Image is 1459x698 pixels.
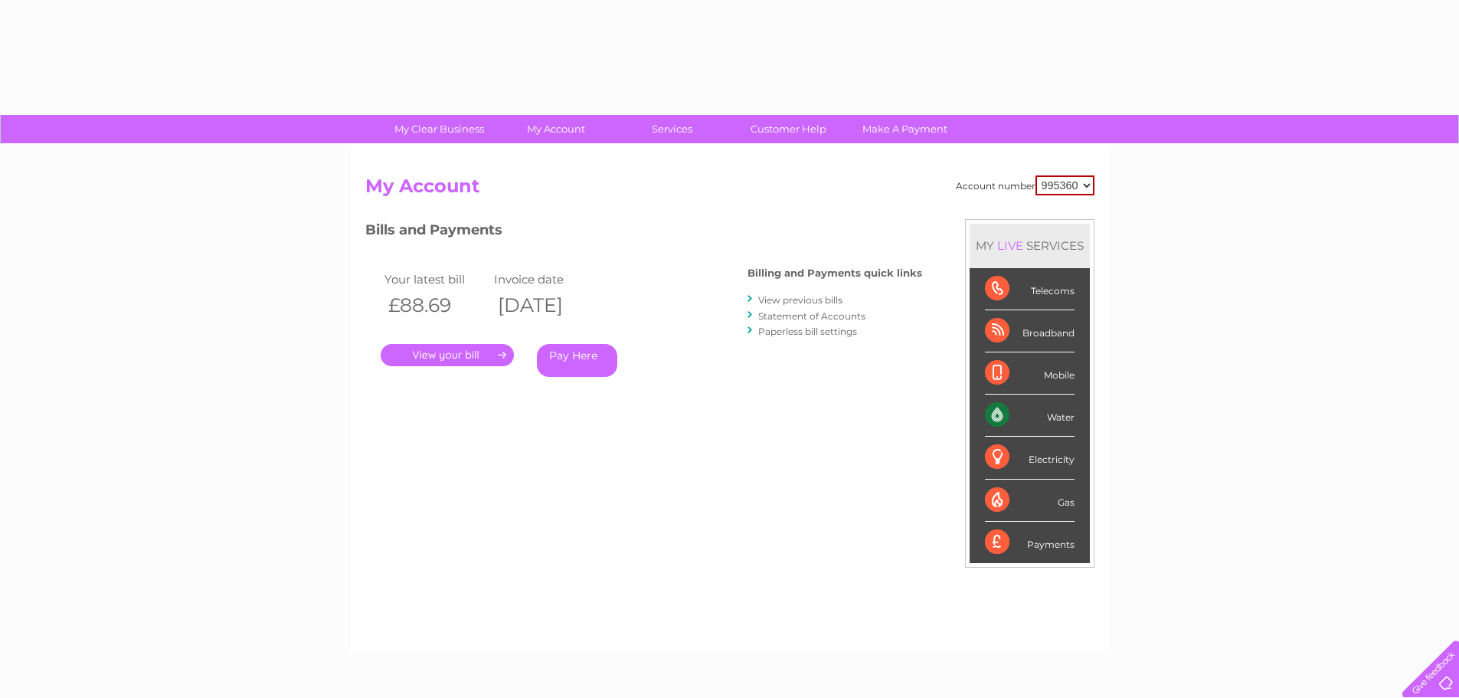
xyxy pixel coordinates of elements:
div: Broadband [985,310,1075,352]
div: Gas [985,480,1075,522]
td: Invoice date [490,269,600,290]
div: LIVE [994,238,1026,253]
div: Electricity [985,437,1075,479]
td: Your latest bill [381,269,491,290]
div: Water [985,395,1075,437]
h2: My Account [365,175,1094,205]
a: My Account [492,115,619,143]
a: Services [609,115,735,143]
a: View previous bills [758,294,842,306]
a: Customer Help [725,115,852,143]
h4: Billing and Payments quick links [747,267,922,279]
a: Pay Here [537,344,617,377]
th: [DATE] [490,290,600,321]
th: £88.69 [381,290,491,321]
a: . [381,344,514,366]
div: Mobile [985,352,1075,395]
div: Account number [956,175,1094,195]
h3: Bills and Payments [365,219,922,246]
a: Make A Payment [842,115,968,143]
div: Telecoms [985,268,1075,310]
a: Paperless bill settings [758,326,857,337]
a: My Clear Business [376,115,502,143]
div: MY SERVICES [970,224,1090,267]
div: Payments [985,522,1075,563]
a: Statement of Accounts [758,310,865,322]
